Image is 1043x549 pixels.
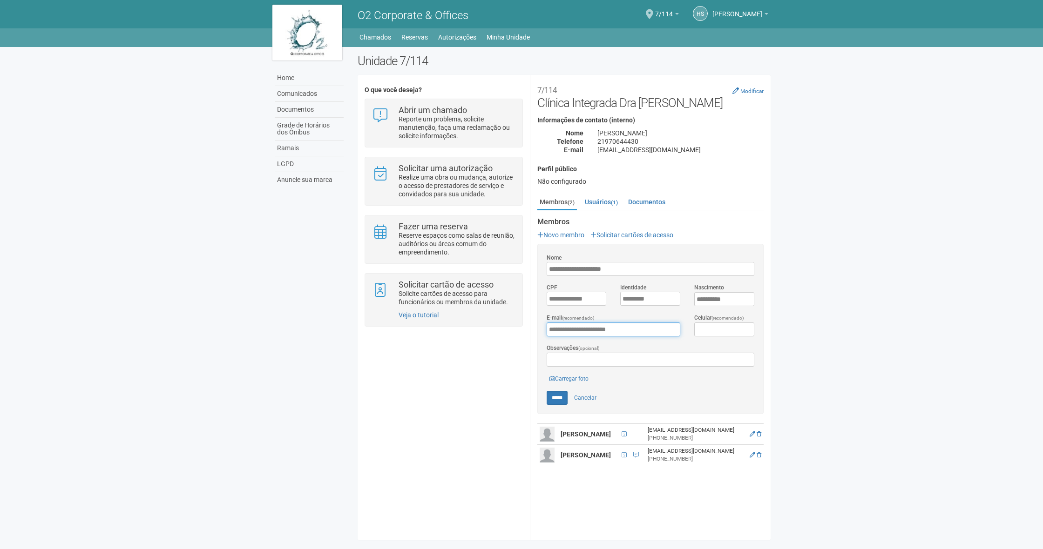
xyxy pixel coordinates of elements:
[537,117,764,124] h4: Informações de contato (interno)
[711,315,744,321] span: (recomendado)
[750,431,755,437] a: Editar membro
[732,87,764,94] a: Modificar
[537,166,764,173] h4: Perfil público
[562,315,595,321] span: (recomendado)
[712,1,762,18] span: Helen Soares de Almeida
[537,86,557,95] small: 7/114
[582,195,620,209] a: Usuários(1)
[537,218,764,226] strong: Membros
[569,391,602,405] a: Cancelar
[372,106,515,140] a: Abrir um chamado Reporte um problema, solicite manutenção, faça uma reclamação ou solicite inform...
[399,163,493,173] strong: Solicitar uma autorização
[648,434,744,442] div: [PHONE_NUMBER]
[712,12,768,19] a: [PERSON_NAME]
[568,199,575,206] small: (2)
[399,231,515,256] p: Reserve espaços como salas de reunião, auditórios ou áreas comum do empreendimento.
[358,9,468,22] span: O2 Corporate & Offices
[750,452,755,458] a: Editar membro
[648,455,744,463] div: [PHONE_NUMBER]
[399,221,468,231] strong: Fazer uma reserva
[438,31,476,44] a: Autorizações
[275,141,344,156] a: Ramais
[620,283,646,292] label: Identidade
[275,102,344,118] a: Documentos
[655,12,679,19] a: 7/114
[648,426,744,434] div: [EMAIL_ADDRESS][DOMAIN_NAME]
[694,314,744,322] label: Celular
[757,452,761,458] a: Excluir membro
[547,283,557,292] label: CPF
[547,314,595,322] label: E-mail
[694,283,724,292] label: Nascimento
[626,195,668,209] a: Documentos
[611,199,618,206] small: (1)
[275,86,344,102] a: Comunicados
[537,195,577,210] a: Membros(2)
[655,1,673,18] span: 7/114
[372,281,515,306] a: Solicitar cartão de acesso Solicite cartões de acesso para funcionários ou membros da unidade.
[557,138,583,145] strong: Telefone
[547,344,600,353] label: Observações
[590,146,771,154] div: [EMAIL_ADDRESS][DOMAIN_NAME]
[590,129,771,137] div: [PERSON_NAME]
[272,5,342,60] img: logo.jpg
[372,222,515,256] a: Fazer uma reserva Reserve espaços como salas de reunião, auditórios ou áreas comum do empreendime...
[275,118,344,141] a: Grade de Horários dos Ônibus
[590,231,673,239] a: Solicitar cartões de acesso
[358,54,771,68] h2: Unidade 7/114
[275,70,344,86] a: Home
[399,289,515,306] p: Solicite cartões de acesso para funcionários ou membros da unidade.
[275,172,344,187] a: Anuncie sua marca
[399,280,494,289] strong: Solicitar cartão de acesso
[487,31,530,44] a: Minha Unidade
[540,427,555,442] img: user.png
[578,346,600,351] span: (opcional)
[547,254,562,262] label: Nome
[399,105,467,115] strong: Abrir um chamado
[537,177,764,186] div: Não configurado
[372,164,515,198] a: Solicitar uma autorização Realize uma obra ou mudança, autorize o acesso de prestadores de serviç...
[399,311,439,319] a: Veja o tutorial
[537,82,764,110] h2: Clínica Integrada Dra [PERSON_NAME]
[365,87,522,94] h4: O que você deseja?
[540,448,555,462] img: user.png
[648,447,744,455] div: [EMAIL_ADDRESS][DOMAIN_NAME]
[564,146,583,154] strong: E-mail
[561,430,611,438] strong: [PERSON_NAME]
[537,231,584,239] a: Novo membro
[547,374,591,384] a: Carregar foto
[399,115,515,140] p: Reporte um problema, solicite manutenção, faça uma reclamação ou solicite informações.
[401,31,428,44] a: Reservas
[693,6,708,21] a: HS
[566,129,583,137] strong: Nome
[275,156,344,172] a: LGPD
[757,431,761,437] a: Excluir membro
[590,137,771,146] div: 21970644430
[399,173,515,198] p: Realize uma obra ou mudança, autorize o acesso de prestadores de serviço e convidados para sua un...
[359,31,391,44] a: Chamados
[740,88,764,94] small: Modificar
[561,451,611,459] strong: [PERSON_NAME]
